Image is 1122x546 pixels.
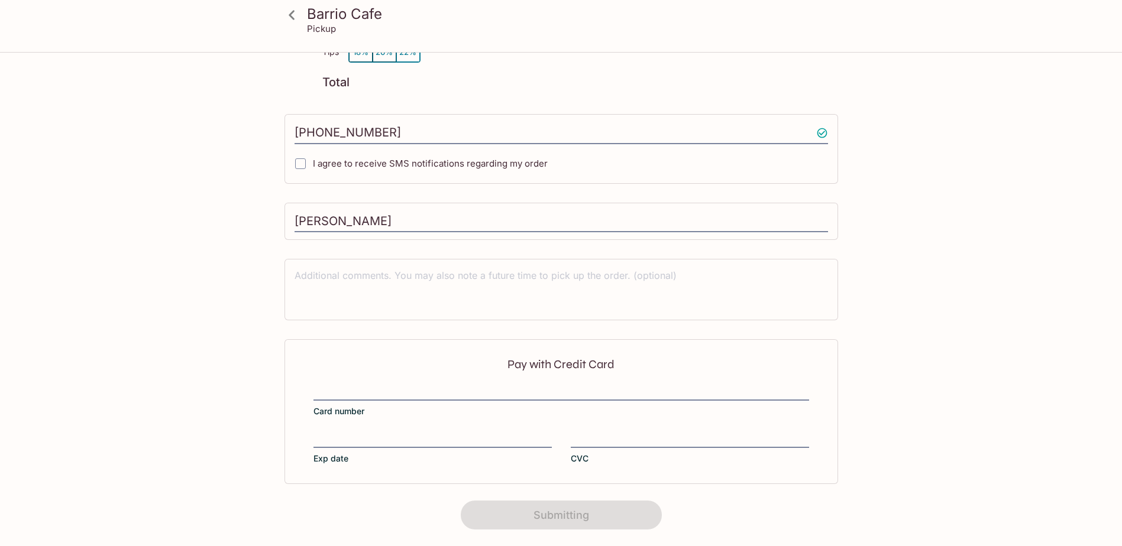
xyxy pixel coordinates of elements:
[571,433,809,446] iframe: Secure CVC input frame
[313,433,552,446] iframe: Secure expiration date input frame
[313,405,364,417] span: Card number
[313,453,348,464] span: Exp date
[307,5,836,23] h3: Barrio Cafe
[295,122,828,144] input: Enter phone number
[313,359,809,370] p: Pay with Credit Card
[322,77,350,88] p: Total
[313,158,548,169] span: I agree to receive SMS notifications regarding my order
[571,453,589,464] span: CVC
[313,385,809,398] iframe: Secure card number input frame
[295,210,828,233] input: Enter first and last name
[307,23,336,34] p: Pickup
